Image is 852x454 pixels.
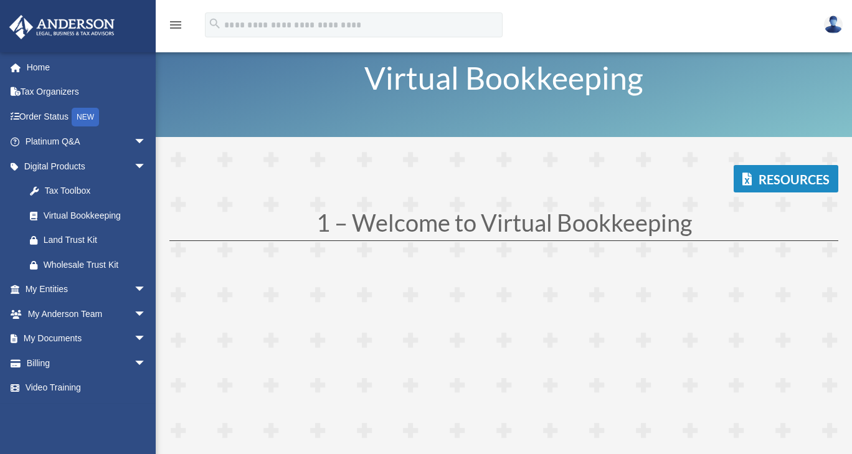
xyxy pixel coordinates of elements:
a: Order StatusNEW [9,104,165,130]
a: Digital Productsarrow_drop_down [9,154,165,179]
img: Anderson Advisors Platinum Portal [6,15,118,39]
a: Billingarrow_drop_down [9,351,165,376]
span: arrow_drop_down [134,301,159,327]
a: My Documentsarrow_drop_down [9,326,165,351]
a: menu [168,22,183,32]
a: Wholesale Trust Kit [17,252,165,277]
a: Video Training [9,376,165,400]
a: Resources [734,165,838,192]
div: Tax Toolbox [44,183,149,199]
i: search [208,17,222,31]
a: Home [9,55,165,80]
div: NEW [72,108,99,126]
i: menu [168,17,183,32]
a: Land Trust Kit [17,228,165,253]
h1: 1 – Welcome to Virtual Bookkeeping [169,210,838,240]
span: arrow_drop_down [134,326,159,352]
a: Platinum Q&Aarrow_drop_down [9,130,165,154]
img: User Pic [824,16,843,34]
span: arrow_drop_down [134,277,159,303]
a: Tax Organizers [9,80,165,105]
div: Virtual Bookkeeping [44,208,143,224]
a: Virtual Bookkeeping [17,203,159,228]
div: Land Trust Kit [44,232,149,248]
span: arrow_drop_down [134,130,159,155]
span: Virtual Bookkeeping [364,59,643,97]
a: My Entitiesarrow_drop_down [9,277,165,302]
a: My Anderson Teamarrow_drop_down [9,301,165,326]
span: arrow_drop_down [134,154,159,179]
a: Tax Toolbox [17,179,165,204]
div: Wholesale Trust Kit [44,257,149,273]
span: arrow_drop_down [134,351,159,376]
